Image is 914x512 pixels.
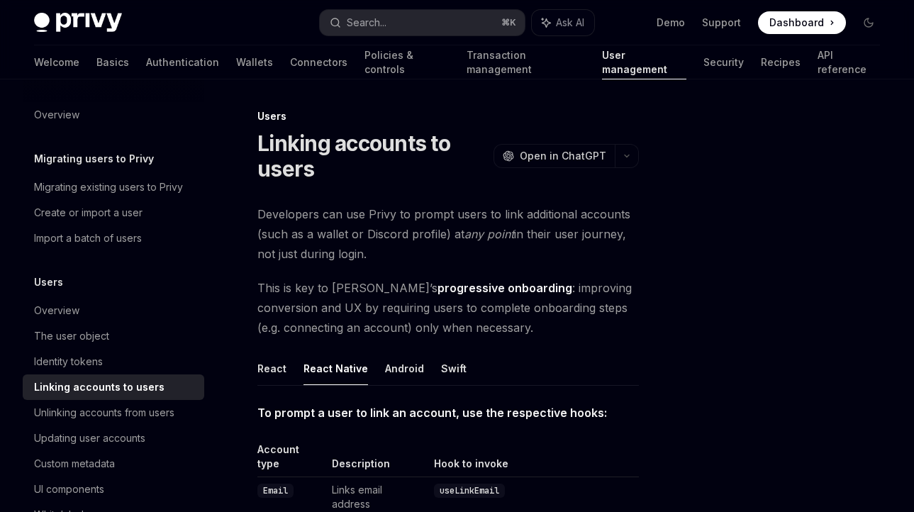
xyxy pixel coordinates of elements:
[34,455,115,472] div: Custom metadata
[320,10,525,35] button: Search...⌘K
[818,45,880,79] a: API reference
[364,45,450,79] a: Policies & controls
[494,144,615,168] button: Open in ChatGPT
[23,323,204,349] a: The user object
[34,274,63,291] h5: Users
[146,45,219,79] a: Authentication
[464,227,514,241] em: any point
[467,45,585,79] a: Transaction management
[34,106,79,123] div: Overview
[23,349,204,374] a: Identity tokens
[434,484,505,498] code: useLinkEmail
[34,481,104,498] div: UI components
[702,16,741,30] a: Support
[602,45,686,79] a: User management
[769,16,824,30] span: Dashboard
[34,328,109,345] div: The user object
[34,45,79,79] a: Welcome
[34,404,174,421] div: Unlinking accounts from users
[703,45,744,79] a: Security
[385,352,424,385] button: Android
[34,204,143,221] div: Create or import a user
[34,230,142,247] div: Import a batch of users
[23,102,204,128] a: Overview
[23,200,204,226] a: Create or import a user
[257,278,639,338] span: This is key to [PERSON_NAME]’s : improving conversion and UX by requiring users to complete onboa...
[532,10,594,35] button: Ask AI
[23,425,204,451] a: Updating user accounts
[257,443,325,477] th: Account type
[257,130,488,182] h1: Linking accounts to users
[34,379,165,396] div: Linking accounts to users
[23,374,204,400] a: Linking accounts to users
[23,298,204,323] a: Overview
[290,45,347,79] a: Connectors
[23,226,204,251] a: Import a batch of users
[438,281,572,295] strong: progressive onboarding
[23,477,204,502] a: UI components
[257,204,639,264] span: Developers can use Privy to prompt users to link additional accounts (such as a wallet or Discord...
[23,451,204,477] a: Custom metadata
[758,11,846,34] a: Dashboard
[501,17,516,28] span: ⌘ K
[34,302,79,319] div: Overview
[428,443,639,477] th: Hook to invoke
[347,14,386,31] div: Search...
[96,45,129,79] a: Basics
[23,400,204,425] a: Unlinking accounts from users
[34,13,122,33] img: dark logo
[657,16,685,30] a: Demo
[257,406,607,420] strong: To prompt a user to link an account, use the respective hooks:
[257,109,639,123] div: Users
[34,150,154,167] h5: Migrating users to Privy
[441,352,467,385] button: Swift
[520,149,606,163] span: Open in ChatGPT
[34,353,103,370] div: Identity tokens
[556,16,584,30] span: Ask AI
[34,430,145,447] div: Updating user accounts
[34,179,183,196] div: Migrating existing users to Privy
[236,45,273,79] a: Wallets
[257,484,294,498] code: Email
[326,443,429,477] th: Description
[857,11,880,34] button: Toggle dark mode
[23,174,204,200] a: Migrating existing users to Privy
[761,45,801,79] a: Recipes
[303,352,368,385] button: React Native
[257,352,286,385] button: React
